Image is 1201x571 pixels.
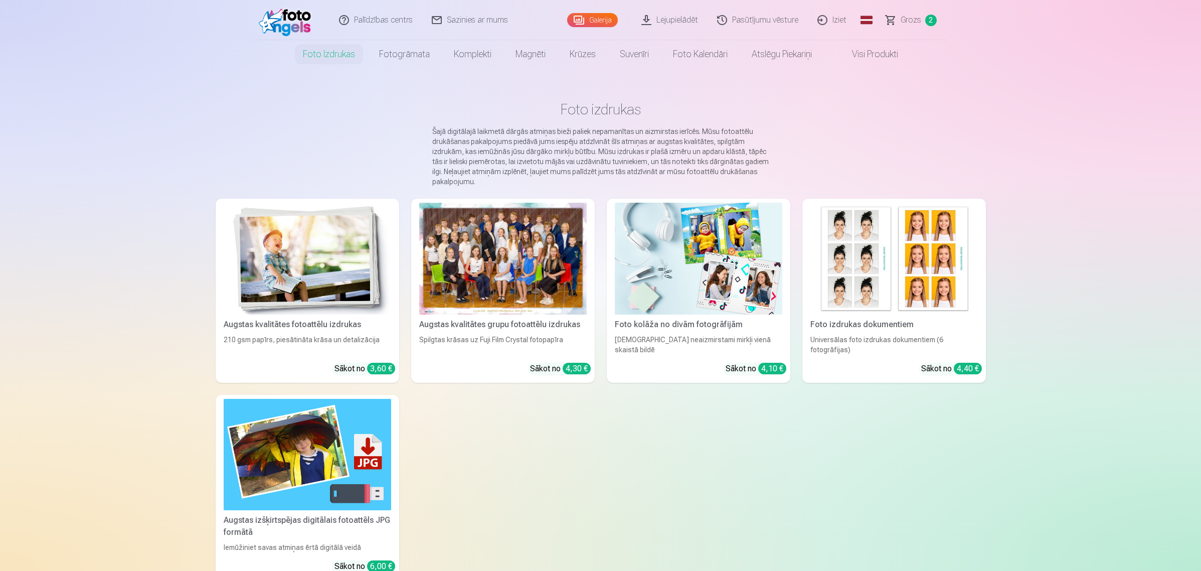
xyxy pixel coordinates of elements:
a: Foto kolāža no divām fotogrāfijāmFoto kolāža no divām fotogrāfijām[DEMOGRAPHIC_DATA] neaizmirstam... [607,199,790,383]
span: Grozs [901,14,921,26]
div: Sākot no [921,363,982,375]
p: Šajā digitālajā laikmetā dārgās atmiņas bieži paliek nepamanītas un aizmirstas ierīcēs. Mūsu foto... [432,126,769,187]
h1: Foto izdrukas [224,100,978,118]
a: Krūzes [558,40,608,68]
div: Sākot no [726,363,786,375]
div: Foto izdrukas dokumentiem [806,319,982,331]
div: 4,30 € [563,363,591,374]
a: Augstas kvalitātes fotoattēlu izdrukasAugstas kvalitātes fotoattēlu izdrukas210 gsm papīrs, piesā... [216,199,399,383]
a: Augstas kvalitātes grupu fotoattēlu izdrukasSpilgtas krāsas uz Fuji Film Crystal fotopapīraSākot ... [411,199,595,383]
div: Sākot no [334,363,395,375]
span: 2 [925,15,937,26]
img: /fa1 [259,4,316,36]
div: Spilgtas krāsas uz Fuji Film Crystal fotopapīra [415,335,591,355]
a: Galerija [567,13,618,27]
a: Komplekti [442,40,503,68]
div: 210 gsm papīrs, piesātināta krāsa un detalizācija [220,335,395,355]
a: Visi produkti [824,40,910,68]
a: Magnēti [503,40,558,68]
div: Augstas izšķirtspējas digitālais fotoattēls JPG formātā [220,514,395,538]
div: Augstas kvalitātes fotoattēlu izdrukas [220,319,395,331]
img: Augstas kvalitātes fotoattēlu izdrukas [224,203,391,315]
a: Suvenīri [608,40,661,68]
div: 4,40 € [954,363,982,374]
a: Fotogrāmata [367,40,442,68]
a: Atslēgu piekariņi [740,40,824,68]
img: Foto kolāža no divām fotogrāfijām [615,203,782,315]
a: Foto kalendāri [661,40,740,68]
div: Sākot no [530,363,591,375]
div: [DEMOGRAPHIC_DATA] neaizmirstami mirkļi vienā skaistā bildē [611,335,786,355]
div: Augstas kvalitātes grupu fotoattēlu izdrukas [415,319,591,331]
div: 3,60 € [367,363,395,374]
div: Iemūžiniet savas atmiņas ērtā digitālā veidā [220,542,395,552]
a: Foto izdrukas [291,40,367,68]
div: Foto kolāža no divām fotogrāfijām [611,319,786,331]
div: Universālas foto izdrukas dokumentiem (6 fotogrāfijas) [806,335,982,355]
div: 4,10 € [758,363,786,374]
a: Foto izdrukas dokumentiemFoto izdrukas dokumentiemUniversālas foto izdrukas dokumentiem (6 fotogr... [802,199,986,383]
img: Foto izdrukas dokumentiem [810,203,978,315]
img: Augstas izšķirtspējas digitālais fotoattēls JPG formātā [224,399,391,511]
